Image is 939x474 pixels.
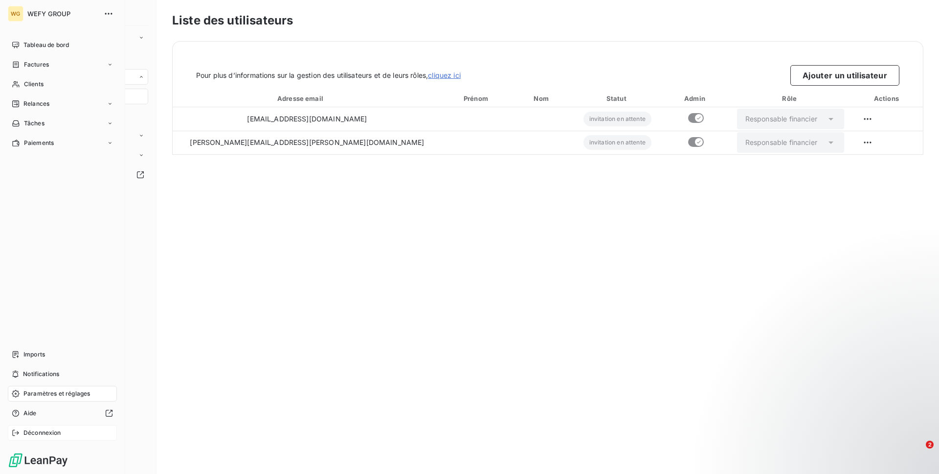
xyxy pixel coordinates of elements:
[583,135,651,150] span: invitation en attente
[173,107,442,131] td: [EMAIL_ADDRESS][DOMAIN_NAME]
[514,94,570,103] div: Nom
[24,139,54,147] span: Paiements
[23,350,45,359] span: Imports
[583,112,651,126] span: invitation en attente
[572,90,662,107] th: Toggle SortBy
[743,379,939,448] iframe: Intercom notifications message
[172,12,923,29] h3: Liste des utilisateurs
[23,389,90,398] span: Paramètres et réglages
[428,71,461,79] a: cliquez ici
[175,94,440,103] div: Adresse email
[24,80,44,89] span: Clients
[8,452,68,468] img: Logo LeanPay
[196,71,461,80] span: Pour plus d’informations sur la gestion des utilisateurs et de leurs rôles,
[23,370,59,379] span: Notifications
[27,10,98,18] span: WEFY GROUP
[173,131,442,154] td: [PERSON_NAME][EMAIL_ADDRESS][PERSON_NAME][DOMAIN_NAME]
[906,441,929,464] iframe: Intercom live chat
[574,94,660,103] div: Statut
[23,428,61,437] span: Déconnexion
[23,41,69,49] span: Tableau de bord
[444,94,510,103] div: Prénom
[23,409,37,418] span: Aide
[731,94,850,103] div: Rôle
[23,99,49,108] span: Relances
[512,90,572,107] th: Toggle SortBy
[173,90,442,107] th: Toggle SortBy
[24,119,45,128] span: Tâches
[854,94,921,103] div: Actions
[790,65,899,86] button: Ajouter un utilisateur
[745,114,817,124] div: Responsable financier
[8,6,23,22] div: WG
[745,138,817,147] div: Responsable financier
[8,405,117,421] a: Aide
[24,60,49,69] span: Factures
[664,94,727,103] div: Admin
[926,441,934,449] span: 2
[442,90,512,107] th: Toggle SortBy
